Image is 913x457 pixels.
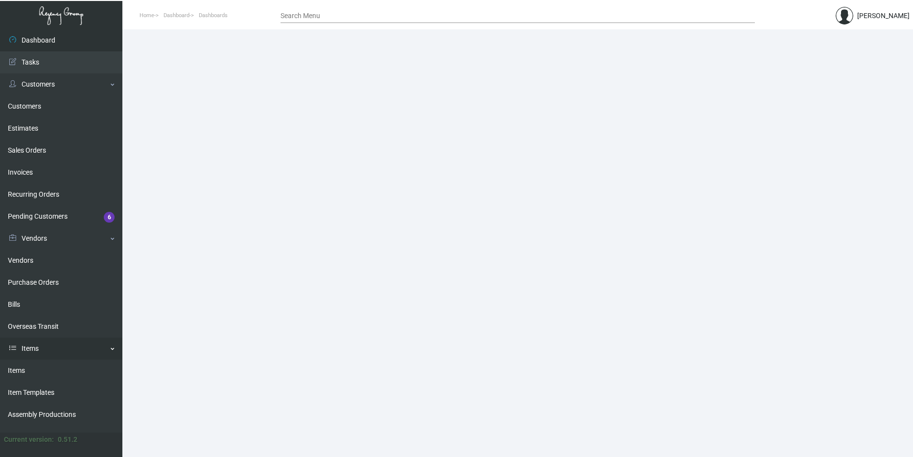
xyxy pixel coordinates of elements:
[4,434,54,445] div: Current version:
[199,12,228,19] span: Dashboards
[58,434,77,445] div: 0.51.2
[836,7,853,24] img: admin@bootstrapmaster.com
[164,12,189,19] span: Dashboard
[857,11,910,21] div: [PERSON_NAME]
[140,12,154,19] span: Home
